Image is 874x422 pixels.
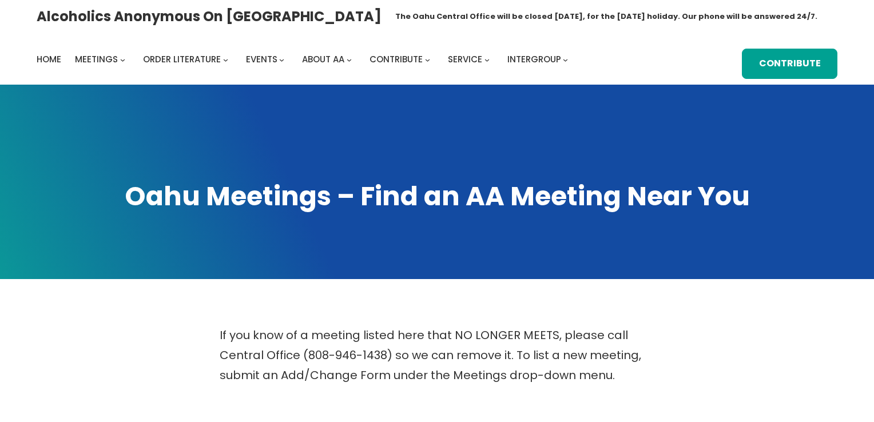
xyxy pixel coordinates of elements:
nav: Intergroup [37,51,572,67]
button: Contribute submenu [425,57,430,62]
a: Meetings [75,51,118,67]
span: Contribute [370,53,423,65]
span: Events [246,53,277,65]
span: Meetings [75,53,118,65]
button: About AA submenu [347,57,352,62]
a: About AA [302,51,344,67]
h1: Oahu Meetings – Find an AA Meeting Near You [37,178,837,214]
a: Events [246,51,277,67]
button: Order Literature submenu [223,57,228,62]
span: Intergroup [507,53,561,65]
a: Home [37,51,61,67]
a: Alcoholics Anonymous on [GEOGRAPHIC_DATA] [37,4,382,29]
button: Service submenu [484,57,490,62]
h1: The Oahu Central Office will be closed [DATE], for the [DATE] holiday. Our phone will be answered... [395,11,817,22]
a: Contribute [370,51,423,67]
a: Service [448,51,482,67]
a: Intergroup [507,51,561,67]
p: If you know of a meeting listed here that NO LONGER MEETS, please call Central Office (808-946-14... [220,325,654,385]
span: Home [37,53,61,65]
span: About AA [302,53,344,65]
span: Order Literature [143,53,221,65]
button: Events submenu [279,57,284,62]
button: Meetings submenu [120,57,125,62]
span: Service [448,53,482,65]
button: Intergroup submenu [563,57,568,62]
a: Contribute [742,49,837,79]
